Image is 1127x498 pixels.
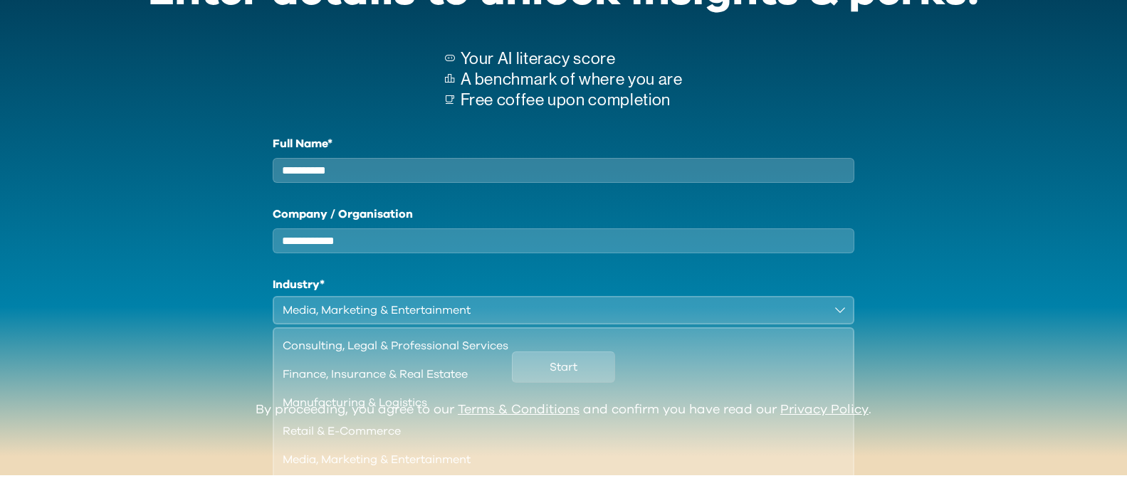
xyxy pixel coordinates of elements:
[283,337,828,354] div: Consulting, Legal & Professional Services
[461,48,683,69] p: Your AI literacy score
[273,296,855,324] button: Media, Marketing & Entertainment
[283,480,828,497] div: Technology / IT Services
[273,206,855,223] label: Company / Organisation
[273,135,855,152] label: Full Name*
[283,366,828,383] div: Finance, Insurance & Real Estatee
[283,394,828,411] div: Manufacturing & Logistics
[461,90,683,110] p: Free coffee upon completion
[283,423,828,440] div: Retail & E-Commerce
[461,69,683,90] p: A benchmark of where you are
[283,451,828,468] div: Media, Marketing & Entertainment
[256,403,871,418] div: By proceeding, you agree to our and confirm you have read our .
[273,276,855,293] h1: Industry*
[273,327,855,498] ul: Media, Marketing & Entertainment
[283,302,825,319] div: Media, Marketing & Entertainment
